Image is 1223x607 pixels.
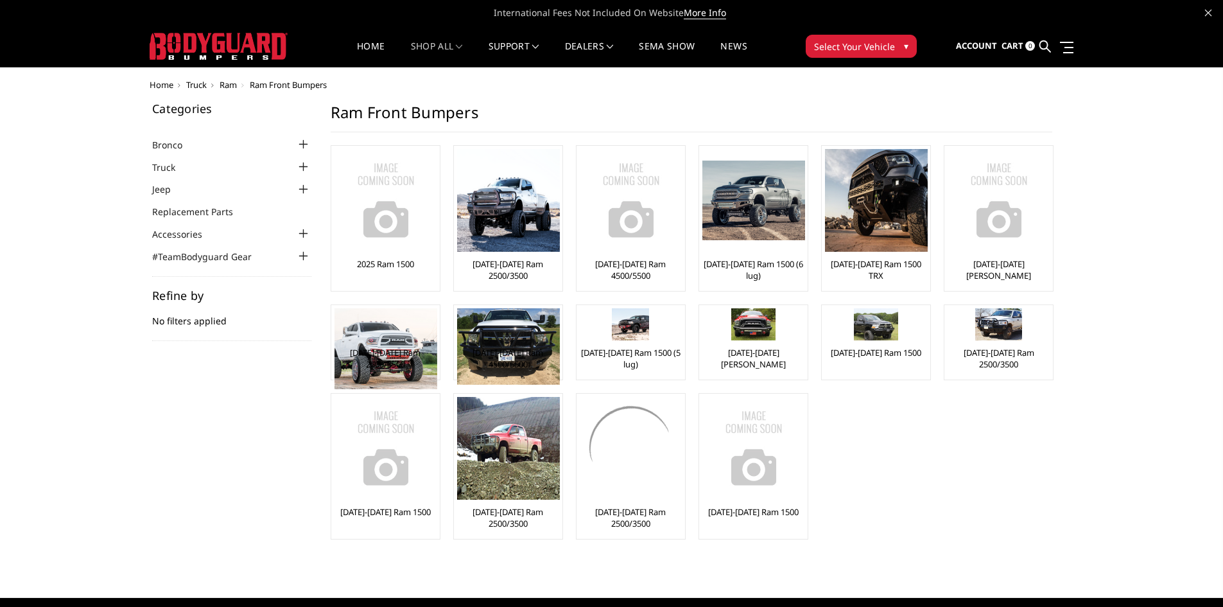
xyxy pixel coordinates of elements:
a: [DATE]-[DATE] Ram 1500 [708,506,799,518]
a: Home [357,42,385,67]
span: 0 [1025,41,1035,51]
img: No Image [334,397,437,500]
img: No Image [948,149,1050,252]
a: Support [489,42,539,67]
img: BODYGUARD BUMPERS [150,33,288,60]
a: [DATE]-[DATE] Ram 4500/5500 [457,347,559,370]
h5: Refine by [152,290,311,301]
a: [DATE]-[DATE] Ram 2500/3500 [334,347,437,370]
span: ▾ [904,39,908,53]
a: [DATE]-[DATE] Ram 1500 [340,506,431,518]
h1: Ram Front Bumpers [331,103,1052,132]
span: Cart [1002,40,1023,51]
a: Accessories [152,227,218,241]
a: No Image [948,149,1050,252]
a: Bronco [152,138,198,152]
a: #TeamBodyguard Gear [152,250,268,263]
a: Dealers [565,42,614,67]
a: Ram [220,79,237,91]
a: shop all [411,42,463,67]
a: Home [150,79,173,91]
a: Truck [186,79,207,91]
img: No Image [702,397,805,500]
a: [DATE]-[DATE] [PERSON_NAME] [948,258,1050,281]
h5: Categories [152,103,311,114]
a: [DATE]-[DATE] Ram 2500/3500 [457,506,559,529]
a: Jeep [152,182,187,196]
a: [DATE]-[DATE] Ram 2500/3500 [948,347,1050,370]
button: Select Your Vehicle [806,35,917,58]
a: 2025 Ram 1500 [357,258,414,270]
a: SEMA Show [639,42,695,67]
img: No Image [334,149,437,252]
a: No Image [580,149,682,252]
span: Account [956,40,997,51]
a: Account [956,29,997,64]
a: [DATE]-[DATE] Ram 1500 TRX [825,258,927,281]
a: More Info [684,6,726,19]
a: [DATE]-[DATE] Ram 1500 [831,347,921,358]
a: Cart 0 [1002,29,1035,64]
span: Select Your Vehicle [814,40,895,53]
a: Truck [152,161,191,174]
a: [DATE]-[DATE] Ram 4500/5500 [580,258,682,281]
span: Ram Front Bumpers [250,79,327,91]
a: [DATE]-[DATE] Ram 2500/3500 [580,506,682,529]
a: [DATE]-[DATE] Ram 2500/3500 [457,258,559,281]
a: [DATE]-[DATE] Ram 1500 (5 lug) [580,347,682,370]
a: Replacement Parts [152,205,249,218]
a: News [720,42,747,67]
div: No filters applied [152,290,311,341]
a: [DATE]-[DATE] [PERSON_NAME] [702,347,804,370]
a: [DATE]-[DATE] Ram 1500 (6 lug) [702,258,804,281]
img: No Image [580,149,682,252]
